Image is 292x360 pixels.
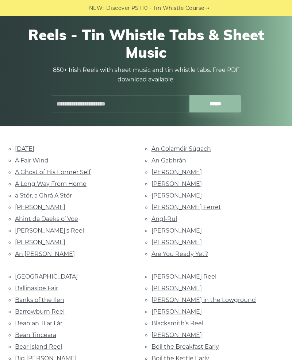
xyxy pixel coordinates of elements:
[151,343,219,350] a: Boil the Breakfast Early
[151,145,211,152] a: An Colamóir Súgach
[15,308,65,315] a: Barrowburn Reel
[151,308,202,315] a: [PERSON_NAME]
[15,227,84,234] a: [PERSON_NAME]’s Reel
[15,250,75,257] a: An [PERSON_NAME]
[151,204,221,211] a: [PERSON_NAME] Ferret
[15,215,78,222] a: Ahint da Daeks o’ Voe
[151,296,256,303] a: [PERSON_NAME] in the Lowground
[151,157,186,164] a: An Gabhrán
[151,227,202,234] a: [PERSON_NAME]
[15,285,58,292] a: Ballinasloe Fair
[151,273,216,280] a: [PERSON_NAME] Reel
[15,204,65,211] a: [PERSON_NAME]
[151,250,208,257] a: Are You Ready Yet?
[151,215,177,222] a: Angl-Rul
[131,4,204,12] a: PST10 - Tin Whistle Course
[15,145,34,152] a: [DATE]
[15,332,56,338] a: Bean Tincéara
[89,4,104,12] span: NEW:
[15,26,277,61] h1: Reels - Tin Whistle Tabs & Sheet Music
[15,157,49,164] a: A Fair Wind
[15,239,65,246] a: [PERSON_NAME]
[106,4,130,12] span: Discover
[47,65,245,84] p: 850+ Irish Reels with sheet music and tin whistle tabs. Free PDF download available.
[151,192,202,199] a: [PERSON_NAME]
[15,192,72,199] a: a Stór, a Ghrá A Stór
[151,320,203,327] a: Blacksmith’s Reel
[15,180,87,187] a: A Long Way From Home
[15,343,62,350] a: Bear Island Reel
[15,169,91,176] a: A Ghost of His Former Self
[151,180,202,187] a: [PERSON_NAME]
[151,332,202,338] a: [PERSON_NAME]
[151,169,202,176] a: [PERSON_NAME]
[15,320,62,327] a: Bean an Tí ar Lár
[15,273,78,280] a: [GEOGRAPHIC_DATA]
[151,285,202,292] a: [PERSON_NAME]
[15,296,64,303] a: Banks of the Ilen
[151,239,202,246] a: [PERSON_NAME]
